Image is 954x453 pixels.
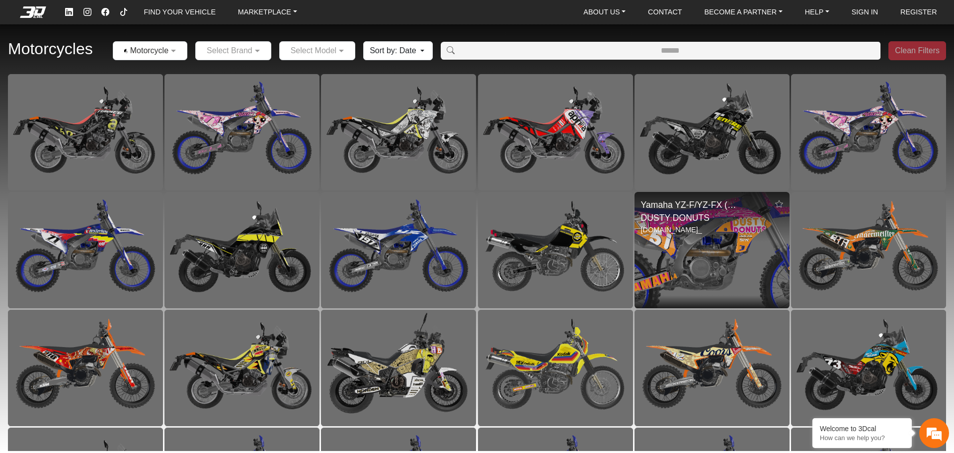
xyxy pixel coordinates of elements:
[848,4,882,20] a: SIGN IN
[110,59,167,65] div: Keywords by Traffic
[820,425,904,433] div: Welcome to 3Dcal
[896,4,941,20] a: REGISTER
[27,58,35,66] img: tab_domain_overview_orange.svg
[234,4,301,20] a: MARKETPLACE
[28,16,49,24] div: v 4.0.25
[16,16,24,24] img: logo_orange.svg
[579,4,630,20] a: ABOUT US
[26,26,109,34] div: Domain: [DOMAIN_NAME]
[801,4,833,20] a: HELP
[635,192,790,308] div: Yamaha YZ-F/YZ-FX (2023-)DUSTY DONUTS[DOMAIN_NAME]_
[363,41,432,60] button: Sort by: Date
[644,4,686,20] a: CONTACT
[140,4,220,20] a: FIND YOUR VEHICLE
[16,26,24,34] img: website_grey.svg
[820,434,904,442] p: How can we help you?
[700,4,786,20] a: BECOME A PARTNER
[460,42,881,60] input: Amount (to the nearest dollar)
[38,59,89,65] div: Domain Overview
[99,58,107,66] img: tab_keywords_by_traffic_grey.svg
[8,36,93,62] h2: Motorcycles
